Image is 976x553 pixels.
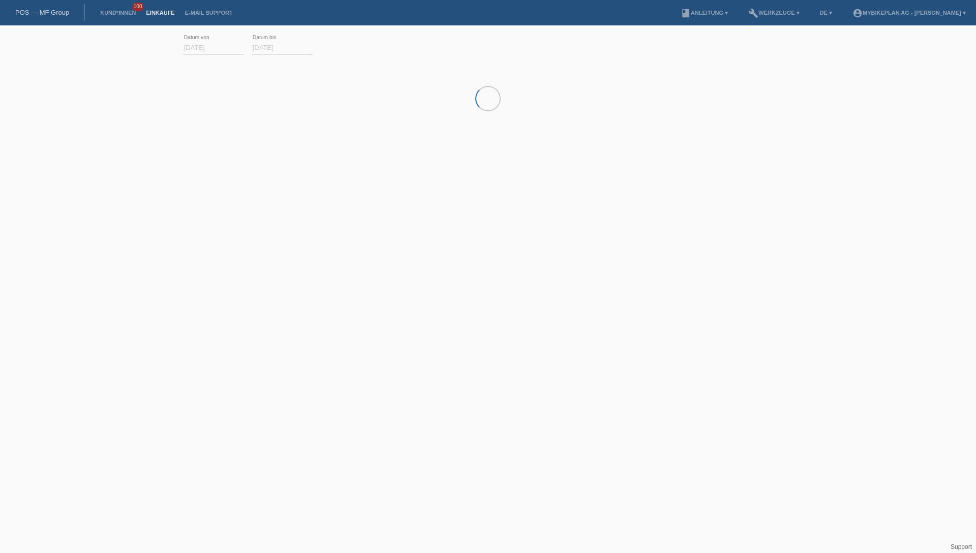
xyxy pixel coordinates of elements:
[132,3,144,11] span: 100
[676,10,733,16] a: bookAnleitung ▾
[95,10,141,16] a: Kund*innen
[847,10,971,16] a: account_circleMybikeplan AG - [PERSON_NAME] ▾
[748,8,758,18] i: build
[743,10,805,16] a: buildWerkzeuge ▾
[180,10,238,16] a: E-Mail Support
[15,9,69,16] a: POS — MF Group
[815,10,837,16] a: DE ▾
[141,10,179,16] a: Einkäufe
[951,543,972,550] a: Support
[852,8,863,18] i: account_circle
[681,8,691,18] i: book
